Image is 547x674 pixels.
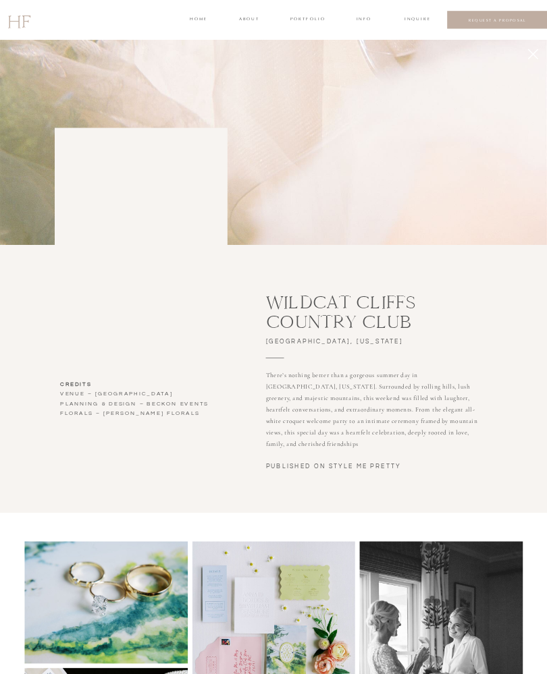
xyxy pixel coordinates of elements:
h3: [GEOGRAPHIC_DATA], [US_STATE] [266,337,425,350]
a: REQUEST A PROPOSAL [454,18,541,22]
a: INFO [356,16,373,24]
a: portfolio [290,16,325,24]
a: HF [7,7,30,33]
h3: There’s nothing better than a gorgeous summer day in [GEOGRAPHIC_DATA], [US_STATE]. Surrounded by... [266,369,479,462]
b: CREDITS [60,381,92,387]
h3: Venue – [GEOGRAPHIC_DATA] Planning & DESIGN – BECKON EVENTS florals – [PERSON_NAME] florals [60,379,249,459]
a: about [239,16,258,24]
a: home [190,16,207,24]
h3: Wildcat Cliffs Country Club [266,293,543,318]
a: INQUIRE [405,16,429,24]
h3: Published on Style Me Pretty [266,461,425,475]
